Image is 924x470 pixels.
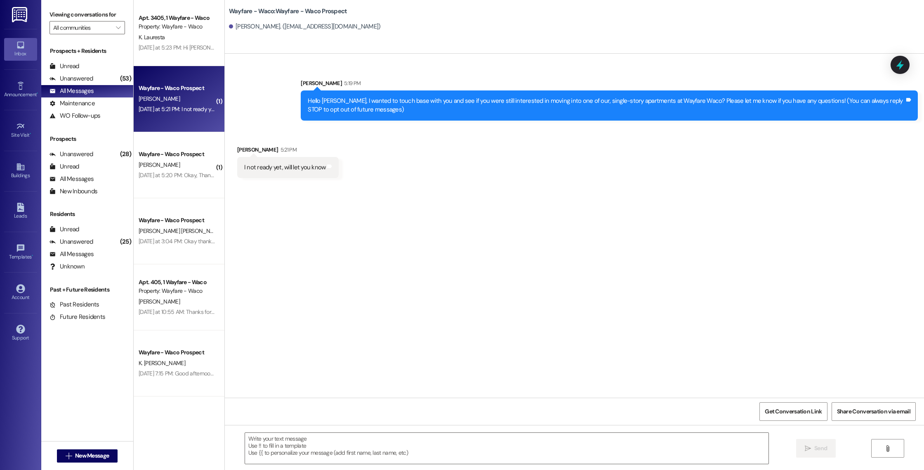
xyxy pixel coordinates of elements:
[796,439,836,458] button: Send
[342,79,361,88] div: 5:19 PM
[139,227,222,235] span: [PERSON_NAME] [PERSON_NAME]
[237,145,339,157] div: [PERSON_NAME]
[49,262,85,271] div: Unknown
[49,225,79,234] div: Unread
[139,359,185,367] span: K. [PERSON_NAME]
[4,160,37,182] a: Buildings
[139,95,180,102] span: [PERSON_NAME]
[139,216,215,225] div: Wayfare - Waco Prospect
[139,237,222,245] div: [DATE] at 3:04 PM: Okay thank you.
[12,7,29,22] img: ResiDesk Logo
[139,33,165,41] span: K. Lauresta
[4,38,37,60] a: Inbox
[49,313,105,321] div: Future Residents
[49,150,93,159] div: Unanswered
[837,407,910,416] span: Share Conversation via email
[49,187,97,196] div: New Inbounds
[814,444,827,453] span: Send
[66,453,72,459] i: 
[832,402,916,421] button: Share Conversation via email
[4,322,37,344] a: Support
[139,84,215,93] div: Wayfare - Waco Prospect
[75,451,109,460] span: New Message
[139,14,215,22] div: Apt. 3405, 1 Wayfare - Waco
[4,282,37,304] a: Account
[118,72,133,85] div: (53)
[139,150,215,159] div: Wayfare - Waco Prospect
[49,162,79,171] div: Unread
[49,8,125,21] label: Viewing conversations for
[4,119,37,142] a: Site Visit •
[139,161,180,169] span: [PERSON_NAME]
[805,445,811,452] i: 
[37,90,38,96] span: •
[118,235,133,248] div: (25)
[301,79,918,90] div: [PERSON_NAME]
[139,370,898,377] div: [DATE] 7:15 PM: Good afternoon [PERSON_NAME], your application passed. Unfortunately the earliest...
[139,278,215,287] div: Apt. 405, 1 Wayfare - Waco
[49,62,79,71] div: Unread
[57,449,118,463] button: New Message
[308,97,905,114] div: Hello [PERSON_NAME], I wanted to touch base with you and see if you were still interested in movi...
[32,253,33,259] span: •
[41,135,133,143] div: Prospects
[49,300,99,309] div: Past Residents
[229,22,381,31] div: [PERSON_NAME]. ([EMAIL_ADDRESS][DOMAIN_NAME])
[139,348,215,357] div: Wayfare - Waco Prospect
[4,200,37,223] a: Leads
[139,171,225,179] div: [DATE] at 5:20 PM: Okay, Thank you!
[49,112,100,120] div: WO Follow-ups
[41,285,133,294] div: Past + Future Residents
[139,44,383,51] div: [DATE] at 5:23 PM: Hi [PERSON_NAME], thank you for letting us know, we did get it taken care of [...
[884,445,891,452] i: 
[278,145,297,154] div: 5:21 PM
[49,99,95,108] div: Maintenance
[30,131,31,137] span: •
[139,287,215,295] div: Property: Wayfare - Waco
[229,7,347,16] b: Wayfare - Waco: Wayfare - Waco Prospect
[4,241,37,263] a: Templates •
[49,74,93,83] div: Unanswered
[139,298,180,305] span: [PERSON_NAME]
[139,105,257,113] div: [DATE] at 5:21 PM: I not ready yet, will let you know
[49,250,94,259] div: All Messages
[49,237,93,246] div: Unanswered
[244,163,326,172] div: I not ready yet, will let you know
[139,22,215,31] div: Property: Wayfare - Waco
[765,407,822,416] span: Get Conversation Link
[49,175,94,183] div: All Messages
[53,21,112,34] input: All communities
[118,148,133,161] div: (28)
[41,210,133,218] div: Residents
[139,308,351,316] div: [DATE] at 10:55 AM: Thanks for letting us know, I will have maintenance take a look at that!
[116,24,120,31] i: 
[49,87,94,95] div: All Messages
[41,47,133,55] div: Prospects + Residents
[759,402,827,421] button: Get Conversation Link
